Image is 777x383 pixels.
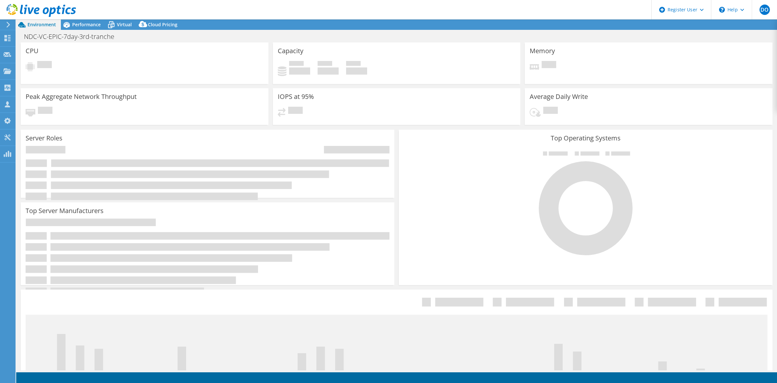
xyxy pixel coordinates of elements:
span: Total [346,61,361,67]
h3: Top Operating Systems [404,135,768,142]
span: Pending [543,107,558,115]
h3: Top Server Manufacturers [26,207,104,214]
h3: Average Daily Write [530,93,588,100]
span: Environment [28,21,56,28]
h3: Server Roles [26,135,62,142]
h3: Capacity [278,47,303,54]
h3: CPU [26,47,39,54]
span: Virtual [117,21,132,28]
h4: 0 GiB [289,67,310,75]
span: Pending [37,61,52,70]
span: Pending [288,107,303,115]
h1: NDC-VC-EPIC-7day-3rd-tranche [21,33,124,40]
span: Performance [72,21,101,28]
span: Pending [542,61,556,70]
span: Free [318,61,332,67]
span: Cloud Pricing [148,21,177,28]
svg: \n [719,7,725,13]
h4: 0 GiB [318,67,339,75]
span: Pending [38,107,52,115]
h3: IOPS at 95% [278,93,314,100]
h4: 0 GiB [346,67,367,75]
span: Used [289,61,304,67]
span: DO [760,5,770,15]
h3: Peak Aggregate Network Throughput [26,93,137,100]
h3: Memory [530,47,555,54]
